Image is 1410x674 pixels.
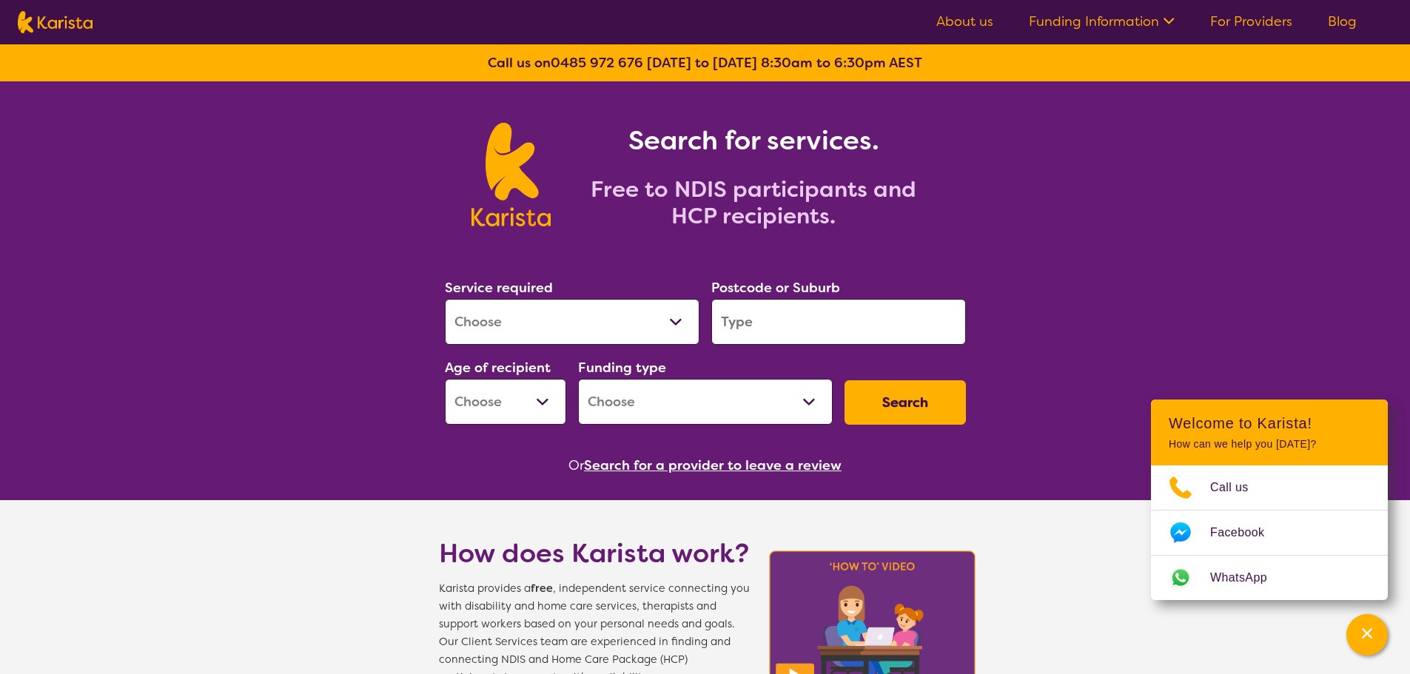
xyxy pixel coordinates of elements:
h2: Free to NDIS participants and HCP recipients. [568,176,939,229]
ul: Choose channel [1151,465,1388,600]
b: free [531,582,553,596]
img: Karista logo [471,123,551,226]
input: Type [711,299,966,345]
label: Postcode or Suburb [711,279,840,297]
span: WhatsApp [1210,567,1285,589]
a: Web link opens in a new tab. [1151,556,1388,600]
span: Call us [1210,476,1266,499]
div: Channel Menu [1151,400,1388,600]
label: Service required [445,279,553,297]
a: 0485 972 676 [551,54,643,72]
label: Age of recipient [445,359,551,377]
button: Search for a provider to leave a review [584,454,842,476]
button: Channel Menu [1346,614,1388,656]
label: Funding type [578,359,666,377]
h1: How does Karista work? [439,536,750,571]
img: Karista logo [18,11,93,33]
b: Call us on [DATE] to [DATE] 8:30am to 6:30pm AEST [488,54,922,72]
a: About us [936,13,993,30]
a: Blog [1328,13,1357,30]
span: Or [568,454,584,476]
p: How can we help you [DATE]? [1169,438,1370,451]
h2: Welcome to Karista! [1169,414,1370,432]
button: Search [845,380,966,425]
span: Facebook [1210,522,1282,544]
a: Funding Information [1029,13,1175,30]
a: For Providers [1210,13,1292,30]
h1: Search for services. [568,123,939,158]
